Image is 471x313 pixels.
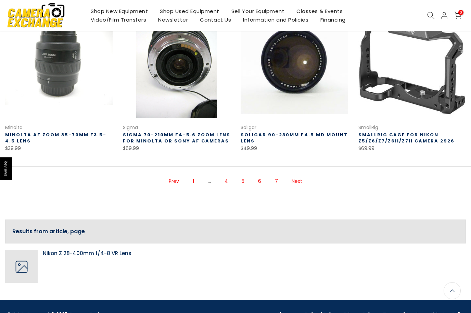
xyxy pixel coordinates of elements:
a: Nikon Z 28-400mm f/4-8 VR Lens [43,250,131,257]
a: Next [288,175,306,187]
div: $69.99 [358,144,466,153]
a: Soligar 90-230mm f4.5 MD Mount Lens [241,132,348,144]
div: $39.99 [5,144,113,153]
a: Newsletter [152,15,194,24]
a: Minolta [5,124,23,131]
a: Classes & Events [291,7,349,15]
a: Prev [165,175,182,187]
div: $69.99 [123,144,230,153]
a: Shop New Equipment [85,7,154,15]
a: SmallRig [358,124,378,131]
div: $49.99 [241,144,348,153]
a: Back to the top [444,282,461,299]
a: Sell Your Equipment [225,7,291,15]
span: … [204,175,214,187]
a: Page 7 [271,175,281,187]
a: Page 1 [189,175,198,187]
a: Financing [315,15,352,24]
a: Soligar [241,124,256,131]
a: Shop Used Equipment [154,7,226,15]
div: Results from article, page [5,220,466,244]
a: Page 5 [238,175,248,187]
span: Page 6 [255,175,265,187]
a: Minolta AF Zoom 35-70mm f3.5-4.5 Lens [5,132,106,144]
a: Video/Film Transfers [85,15,152,24]
span: 0 [458,10,463,15]
a: Sigma [123,124,138,131]
a: SmallRig Cage for Nikon Z5/Z6/Z7/Z6II/Z7II Camera 2926 [358,132,455,144]
a: Contact Us [194,15,237,24]
a: Sigma 70-210MM F4-5.6 Zoom Lens for Minolta or Sony AF Cameras [123,132,230,144]
a: 0 [454,12,461,19]
a: Page 4 [221,175,231,187]
a: Information and Policies [237,15,315,24]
